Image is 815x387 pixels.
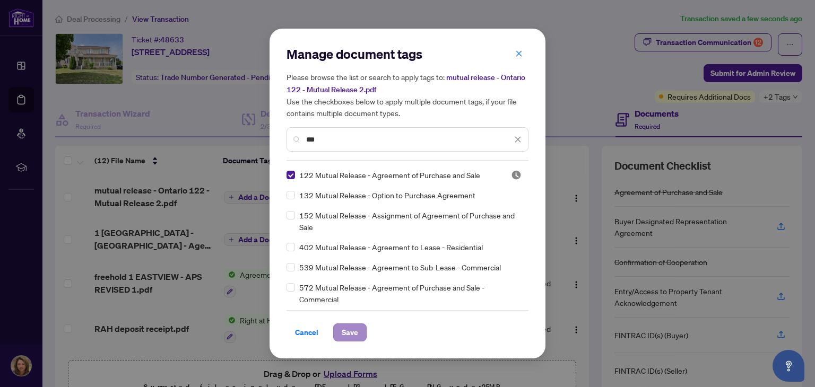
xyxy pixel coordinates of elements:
span: Cancel [295,324,318,341]
img: status [511,170,522,180]
span: 122 Mutual Release - Agreement of Purchase and Sale [299,169,480,181]
span: 572 Mutual Release - Agreement of Purchase and Sale - Commercial [299,282,522,305]
span: Pending Review [511,170,522,180]
span: 402 Mutual Release - Agreement to Lease - Residential [299,241,483,253]
h2: Manage document tags [287,46,528,63]
span: close [515,50,523,57]
button: Save [333,323,367,341]
h5: Please browse the list or search to apply tags to: Use the checkboxes below to apply multiple doc... [287,71,528,119]
span: close [514,136,522,143]
span: 132 Mutual Release - Option to Purchase Agreement [299,189,475,201]
span: 539 Mutual Release - Agreement to Sub-Lease - Commercial [299,261,501,273]
span: Save [342,324,358,341]
span: 152 Mutual Release - Assignment of Agreement of Purchase and Sale [299,209,522,233]
button: Open asap [773,350,804,382]
button: Cancel [287,323,327,341]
